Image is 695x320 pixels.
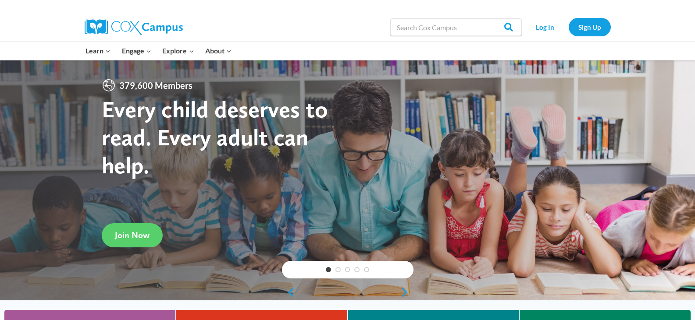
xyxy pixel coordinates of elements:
[345,267,350,272] a: 3
[400,287,413,298] a: next
[80,42,237,60] nav: Primary Navigation
[282,287,295,298] a: previous
[569,18,611,36] a: Sign Up
[354,267,360,272] a: 4
[326,267,331,272] a: 1
[162,45,194,56] span: Explore
[102,223,163,247] a: Join Now
[526,18,564,36] a: Log In
[116,78,196,92] span: 379,600 Members
[122,45,151,56] span: Engage
[526,18,611,36] nav: Secondary Navigation
[115,230,150,240] span: Join Now
[390,18,522,36] input: Search Cox Campus
[205,45,232,56] span: About
[86,45,110,56] span: Learn
[364,267,369,272] a: 5
[335,267,341,272] a: 2
[282,284,413,301] div: content slider buttons
[102,95,328,179] strong: Every child deserves to read. Every adult can help.
[85,19,183,35] img: Cox Campus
